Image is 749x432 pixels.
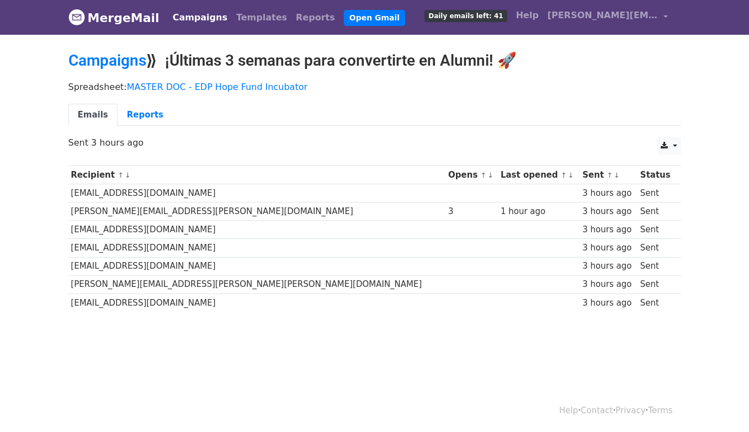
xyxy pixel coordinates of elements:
[582,297,635,310] div: 3 hours ago
[424,10,507,22] span: Daily emails left: 41
[582,260,635,273] div: 3 hours ago
[445,166,498,184] th: Opens
[68,104,118,126] a: Emails
[68,6,160,29] a: MergeMail
[448,205,495,218] div: 3
[638,275,675,294] td: Sent
[68,137,681,148] p: Sent 3 hours ago
[68,239,446,257] td: [EMAIL_ADDRESS][DOMAIN_NAME]
[582,205,635,218] div: 3 hours ago
[548,9,658,22] span: [PERSON_NAME][EMAIL_ADDRESS][DOMAIN_NAME]
[68,221,446,239] td: [EMAIL_ADDRESS][DOMAIN_NAME]
[561,171,567,179] a: ↑
[68,294,446,312] td: [EMAIL_ADDRESS][DOMAIN_NAME]
[512,4,543,26] a: Help
[638,202,675,221] td: Sent
[580,166,638,184] th: Sent
[68,51,146,70] a: Campaigns
[638,257,675,275] td: Sent
[638,166,675,184] th: Status
[487,171,493,179] a: ↓
[582,223,635,236] div: 3 hours ago
[344,10,405,26] a: Open Gmail
[559,406,578,415] a: Help
[481,171,487,179] a: ↑
[420,4,511,26] a: Daily emails left: 41
[501,205,577,218] div: 1 hour ago
[118,171,124,179] a: ↑
[582,278,635,291] div: 3 hours ago
[125,171,131,179] a: ↓
[232,7,291,29] a: Templates
[291,7,339,29] a: Reports
[68,184,446,202] td: [EMAIL_ADDRESS][DOMAIN_NAME]
[68,257,446,275] td: [EMAIL_ADDRESS][DOMAIN_NAME]
[581,406,613,415] a: Contact
[68,51,681,70] h2: ⟫ ¡Últimas 3 semanas para convertirte en Alumni! 🚀
[68,202,446,221] td: [PERSON_NAME][EMAIL_ADDRESS][PERSON_NAME][DOMAIN_NAME]
[582,242,635,254] div: 3 hours ago
[118,104,173,126] a: Reports
[582,187,635,200] div: 3 hours ago
[498,166,580,184] th: Last opened
[68,275,446,294] td: [PERSON_NAME][EMAIL_ADDRESS][PERSON_NAME][PERSON_NAME][DOMAIN_NAME]
[68,166,446,184] th: Recipient
[615,406,645,415] a: Privacy
[648,406,672,415] a: Terms
[607,171,613,179] a: ↑
[638,221,675,239] td: Sent
[568,171,574,179] a: ↓
[543,4,672,30] a: [PERSON_NAME][EMAIL_ADDRESS][DOMAIN_NAME]
[168,7,232,29] a: Campaigns
[614,171,620,179] a: ↓
[68,81,681,93] p: Spreadsheet:
[638,294,675,312] td: Sent
[638,184,675,202] td: Sent
[127,82,307,92] a: MASTER DOC - EDP Hope Fund Incubator
[638,239,675,257] td: Sent
[68,9,85,25] img: MergeMail logo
